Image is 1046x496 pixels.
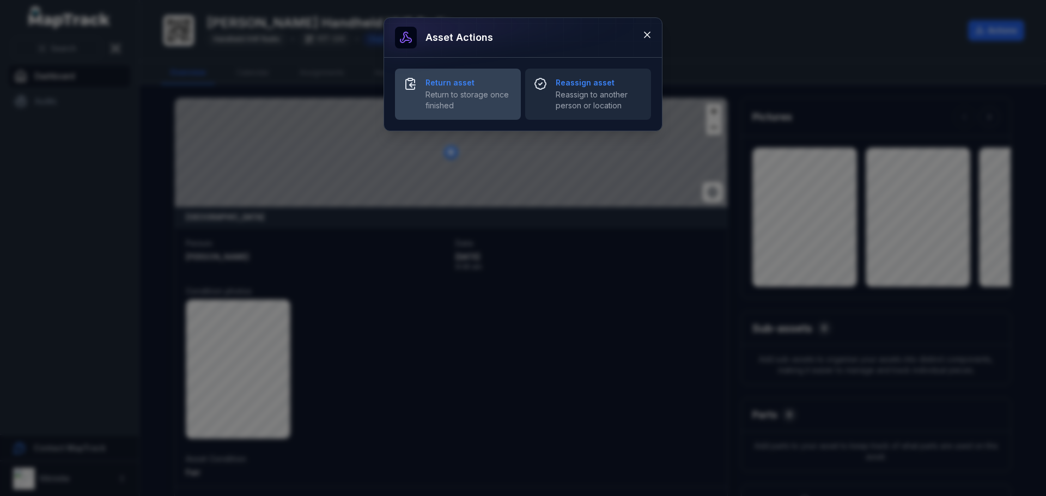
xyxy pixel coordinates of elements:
strong: Reassign asset [556,77,642,88]
span: Return to storage once finished [425,89,512,111]
button: Reassign assetReassign to another person or location [525,69,651,120]
h3: Asset actions [425,30,493,45]
strong: Return asset [425,77,512,88]
button: Return assetReturn to storage once finished [395,69,521,120]
span: Reassign to another person or location [556,89,642,111]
